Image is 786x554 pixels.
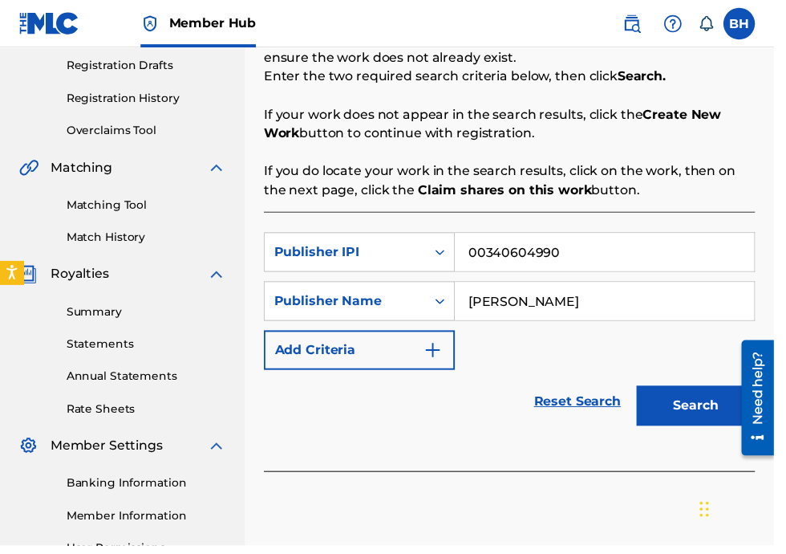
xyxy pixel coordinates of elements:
[709,16,725,32] div: Notifications
[67,124,229,141] a: Overclaims Tool
[268,30,767,68] p: Before registering a work, the first step is to search The MLC database to ensure the work does n...
[674,14,693,34] img: help
[210,443,229,462] img: expand
[67,374,229,391] a: Annual Statements
[172,14,260,33] span: Member Hub
[67,308,229,325] a: Summary
[706,477,786,554] iframe: Chat Widget
[424,185,601,201] strong: Claim shares on this work
[67,92,229,108] a: Registration History
[67,515,229,532] a: Member Information
[741,340,786,469] iframe: Resource Center
[626,8,658,40] a: Public Search
[711,493,720,541] div: Drag
[67,233,229,250] a: Match History
[67,483,229,499] a: Banking Information
[210,269,229,288] img: expand
[534,390,638,426] a: Reset Search
[627,70,676,85] strong: Search.
[278,296,423,316] div: Publisher Name
[667,8,699,40] div: Help
[268,236,767,440] form: Search Form
[268,336,462,376] button: Add Criteria
[51,161,114,180] span: Matching
[19,269,38,288] img: Royalties
[210,161,229,180] img: expand
[51,269,111,288] span: Royalties
[632,14,651,34] img: search
[143,14,162,34] img: Top Rightsholder
[268,107,767,145] p: If your work does not appear in the search results, click the button to continue with registration.
[67,59,229,75] a: Registration Drafts
[67,407,229,424] a: Rate Sheets
[646,392,767,432] button: Search
[51,443,165,462] span: Member Settings
[268,68,767,88] p: Enter the two required search criteria below, then click
[268,165,767,203] p: If you do locate your work in the search results, click on the work, then on the next page, click...
[19,161,39,180] img: Matching
[19,12,81,35] img: MLC Logo
[430,346,449,365] img: 9d2ae6d4665cec9f34b9.svg
[67,200,229,217] a: Matching Tool
[19,443,38,462] img: Member Settings
[278,246,423,266] div: Publisher IPI
[67,341,229,358] a: Statements
[735,8,767,40] div: User Menu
